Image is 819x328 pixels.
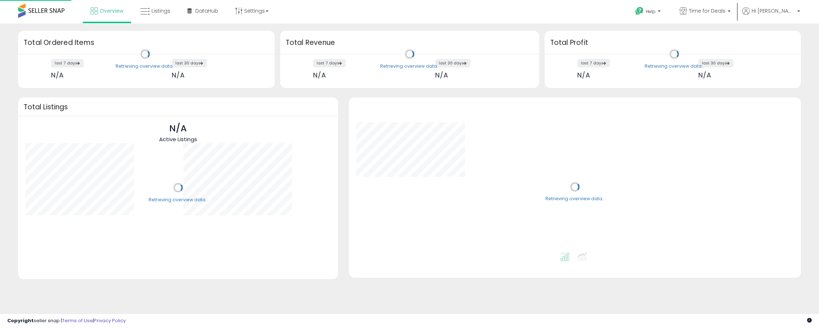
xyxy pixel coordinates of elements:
a: Terms of Use [62,317,93,324]
strong: Copyright [7,317,34,324]
a: Hi [PERSON_NAME] [742,7,800,24]
a: Privacy Policy [94,317,126,324]
span: Time for Deals [689,7,726,14]
div: seller snap | | [7,318,126,324]
span: Listings [151,7,170,14]
span: Overview [100,7,123,14]
div: Retrieving overview data.. [149,197,208,203]
a: Help [629,1,668,24]
div: Retrieving overview data.. [545,196,604,202]
i: Get Help [635,7,644,16]
div: Retrieving overview data.. [380,63,439,70]
span: Hi [PERSON_NAME] [752,7,795,14]
div: Retrieving overview data.. [645,63,704,70]
span: Help [646,8,656,14]
span: DataHub [195,7,218,14]
div: Retrieving overview data.. [116,63,175,70]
